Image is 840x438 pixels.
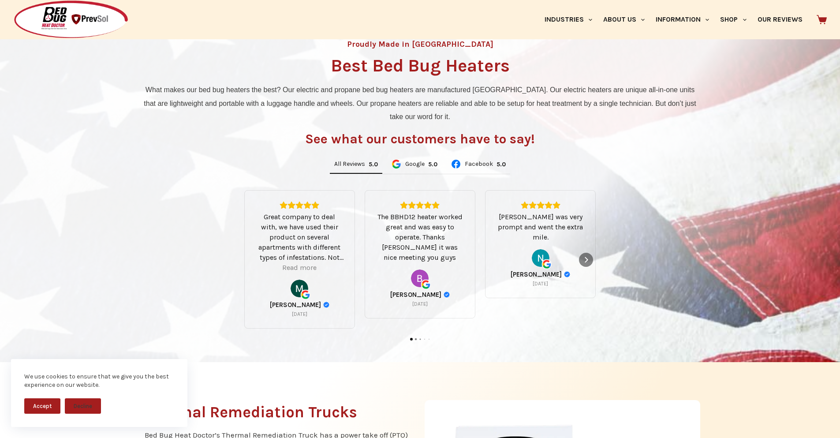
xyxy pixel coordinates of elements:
span: [PERSON_NAME] [270,301,321,309]
div: Rating: 5.0 out of 5 [497,161,506,168]
div: [DATE] [533,280,548,287]
span: Facebook [465,161,493,167]
a: View on Google [291,280,308,297]
a: View on Google [532,249,549,267]
div: Next [579,253,593,267]
div: [DATE] [412,300,428,307]
div: Carousel [244,190,597,329]
div: 5.0 [369,161,378,168]
div: Rating: 5.0 out of 5 [369,161,378,168]
img: Bonnie handley [411,270,429,287]
div: We use cookies to ensure that we give you the best experience on our website. [24,372,174,389]
span: All Reviews [334,161,365,167]
div: Great company to deal with, we have used their product on several apartments with different types... [255,212,344,262]
div: [PERSON_NAME] was very prompt and went the extra mile. [496,212,585,242]
span: [PERSON_NAME] [390,291,441,299]
div: Verified Customer [323,302,329,308]
div: Rating: 5.0 out of 5 [255,201,344,209]
div: Rating: 5.0 out of 5 [376,201,464,209]
div: [DATE] [292,311,307,318]
a: View on Google [411,270,429,287]
h4: Proudly Made in [GEOGRAPHIC_DATA] [347,40,493,48]
div: Read more [282,262,317,273]
button: Accept [24,398,60,414]
h1: Best Bed Bug Heaters [331,57,510,75]
img: Michael Dineen [291,280,308,297]
p: What makes our bed bug heaters the best? Our electric and propane bed bug heaters are manufacture... [140,83,700,124]
button: Open LiveChat chat widget [7,4,34,30]
div: The BBHD12 heater worked great and was easy to operate. Thanks [PERSON_NAME] it was nice meeting ... [376,212,464,262]
div: Rating: 5.0 out of 5 [496,201,585,209]
span: Google [405,161,425,167]
div: Verified Customer [564,271,570,277]
button: Decline [65,398,101,414]
div: Verified Customer [444,292,450,298]
h2: Thermal Remediation Trucks [145,404,411,420]
div: 5.0 [428,161,437,168]
div: Previous [247,253,261,267]
div: 5.0 [497,161,506,168]
a: Review by Michael Dineen [270,301,329,309]
div: Rating: 5.0 out of 5 [428,161,437,168]
a: Review by Nathan Diers [511,270,570,278]
h3: See what our customers have to say! [305,132,535,146]
img: Nathan Diers [532,249,549,267]
a: Review by Bonnie handley [390,291,450,299]
span: [PERSON_NAME] [511,270,562,278]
